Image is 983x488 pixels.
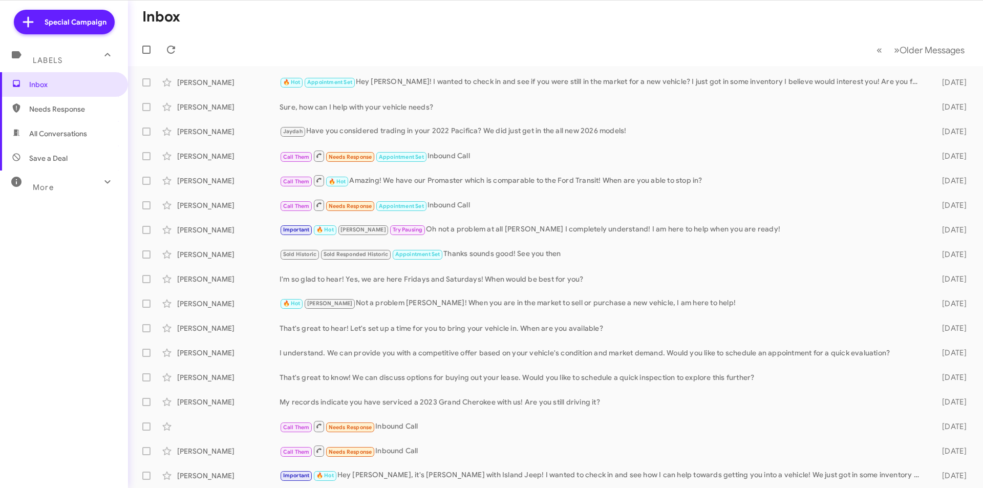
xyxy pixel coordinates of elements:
[177,348,280,358] div: [PERSON_NAME]
[280,372,926,383] div: That's great to know! We can discuss options for buying out your lease. Would you like to schedul...
[283,128,303,135] span: Jaydah
[280,397,926,407] div: My records indicate you have serviced a 2023 Grand Cherokee with us! Are you still driving it?
[379,203,424,209] span: Appointment Set
[894,44,900,56] span: »
[340,226,386,233] span: [PERSON_NAME]
[888,39,971,60] button: Next
[379,154,424,160] span: Appointment Set
[177,200,280,210] div: [PERSON_NAME]
[283,203,310,209] span: Call Them
[283,251,317,258] span: Sold Historic
[177,225,280,235] div: [PERSON_NAME]
[926,126,975,137] div: [DATE]
[329,154,372,160] span: Needs Response
[283,449,310,455] span: Call Them
[33,56,62,65] span: Labels
[29,79,116,90] span: Inbox
[316,472,334,479] span: 🔥 Hot
[280,348,926,358] div: I understand. We can provide you with a competitive offer based on your vehicle's condition and m...
[177,249,280,260] div: [PERSON_NAME]
[926,421,975,432] div: [DATE]
[280,174,926,187] div: Amazing! We have our Promaster which is comparable to the Ford Transit! When are you able to stop...
[926,446,975,456] div: [DATE]
[926,102,975,112] div: [DATE]
[283,300,301,307] span: 🔥 Hot
[142,9,180,25] h1: Inbox
[29,104,116,114] span: Needs Response
[283,226,310,233] span: Important
[29,153,68,163] span: Save a Deal
[324,251,389,258] span: Sold Responded Historic
[926,77,975,88] div: [DATE]
[177,471,280,481] div: [PERSON_NAME]
[395,251,440,258] span: Appointment Set
[926,200,975,210] div: [DATE]
[280,323,926,333] div: That's great to hear! Let's set up a time for you to bring your vehicle in. When are you available?
[926,274,975,284] div: [DATE]
[177,299,280,309] div: [PERSON_NAME]
[177,126,280,137] div: [PERSON_NAME]
[280,444,926,457] div: Inbound Call
[14,10,115,34] a: Special Campaign
[177,397,280,407] div: [PERSON_NAME]
[177,77,280,88] div: [PERSON_NAME]
[870,39,888,60] button: Previous
[307,79,352,86] span: Appointment Set
[280,125,926,137] div: Have you considered trading in your 2022 Pacifica? We did just get in the all new 2026 models!
[871,39,971,60] nav: Page navigation example
[177,151,280,161] div: [PERSON_NAME]
[926,176,975,186] div: [DATE]
[280,150,926,162] div: Inbound Call
[283,178,310,185] span: Call Them
[283,472,310,479] span: Important
[926,397,975,407] div: [DATE]
[45,17,106,27] span: Special Campaign
[329,203,372,209] span: Needs Response
[177,274,280,284] div: [PERSON_NAME]
[307,300,353,307] span: [PERSON_NAME]
[926,348,975,358] div: [DATE]
[280,420,926,433] div: Inbound Call
[329,178,346,185] span: 🔥 Hot
[877,44,882,56] span: «
[280,224,926,236] div: Oh not a problem at all [PERSON_NAME] I completely understand! I am here to help when you are ready!
[280,76,926,88] div: Hey [PERSON_NAME]! I wanted to check in and see if you were still in the market for a new vehicle...
[280,274,926,284] div: I'm so glad to hear! Yes, we are here Fridays and Saturdays! When would be best for you?
[900,45,965,56] span: Older Messages
[280,298,926,309] div: Not a problem [PERSON_NAME]! When you are in the market to sell or purchase a new vehicle, I am h...
[393,226,422,233] span: Try Pausing
[926,471,975,481] div: [DATE]
[177,102,280,112] div: [PERSON_NAME]
[177,323,280,333] div: [PERSON_NAME]
[177,176,280,186] div: [PERSON_NAME]
[926,225,975,235] div: [DATE]
[329,449,372,455] span: Needs Response
[283,424,310,431] span: Call Them
[926,151,975,161] div: [DATE]
[280,470,926,481] div: Hey [PERSON_NAME], it's [PERSON_NAME] with Island Jeep! I wanted to check in and see how I can he...
[177,372,280,383] div: [PERSON_NAME]
[926,372,975,383] div: [DATE]
[926,323,975,333] div: [DATE]
[316,226,334,233] span: 🔥 Hot
[283,79,301,86] span: 🔥 Hot
[280,199,926,211] div: Inbound Call
[177,446,280,456] div: [PERSON_NAME]
[283,154,310,160] span: Call Them
[33,183,54,192] span: More
[926,299,975,309] div: [DATE]
[280,102,926,112] div: Sure, how can I help with your vehicle needs?
[329,424,372,431] span: Needs Response
[280,248,926,260] div: Thanks sounds good! See you then
[29,129,87,139] span: All Conversations
[926,249,975,260] div: [DATE]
